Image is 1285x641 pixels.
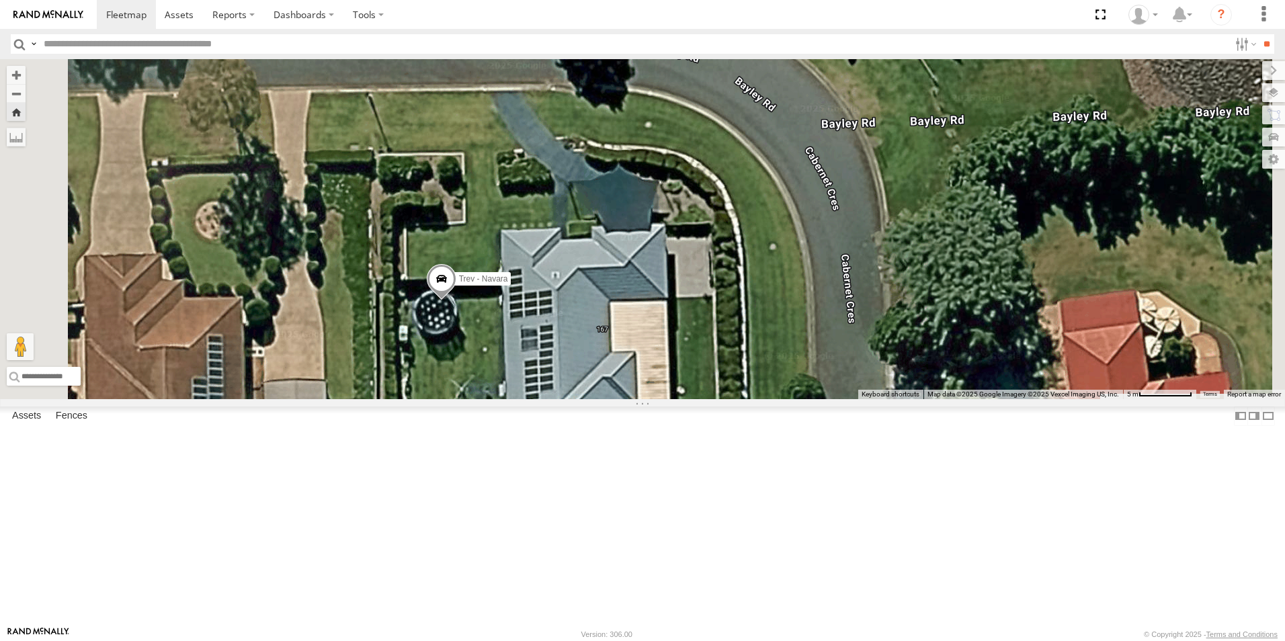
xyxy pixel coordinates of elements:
[1247,407,1261,426] label: Dock Summary Table to the Right
[7,103,26,121] button: Zoom Home
[1227,390,1281,398] a: Report a map error
[1261,407,1275,426] label: Hide Summary Table
[862,390,919,399] button: Keyboard shortcuts
[459,275,508,284] span: Trev - Navara
[1144,630,1278,638] div: © Copyright 2025 -
[1124,5,1163,25] div: Hilton May
[7,333,34,360] button: Drag Pegman onto the map to open Street View
[49,407,94,425] label: Fences
[5,407,48,425] label: Assets
[1123,390,1196,399] button: Map Scale: 5 m per 76 pixels
[1203,392,1217,397] a: Terms (opens in new tab)
[13,10,83,19] img: rand-logo.svg
[1230,34,1259,54] label: Search Filter Options
[28,34,39,54] label: Search Query
[7,128,26,146] label: Measure
[7,628,69,641] a: Visit our Website
[1127,390,1138,398] span: 5 m
[7,66,26,84] button: Zoom in
[7,84,26,103] button: Zoom out
[1210,4,1232,26] i: ?
[581,630,632,638] div: Version: 306.00
[1206,630,1278,638] a: Terms and Conditions
[1234,407,1247,426] label: Dock Summary Table to the Left
[927,390,1119,398] span: Map data ©2025 Google Imagery ©2025 Vexcel Imaging US, Inc.
[1262,150,1285,169] label: Map Settings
